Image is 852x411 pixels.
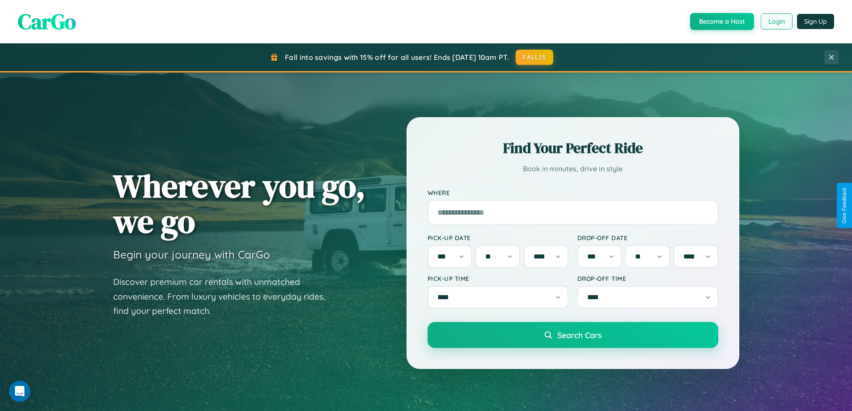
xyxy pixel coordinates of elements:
label: Drop-off Date [577,234,718,242]
p: Book in minutes, drive in style [428,162,718,175]
button: Sign Up [797,14,834,29]
span: Search Cars [557,330,602,340]
iframe: Intercom live chat [9,381,30,402]
button: Login [761,13,793,30]
h1: Wherever you go, we go [113,168,365,239]
h3: Begin your journey with CarGo [113,248,270,261]
button: Become a Host [690,13,754,30]
button: FALL15 [516,50,553,65]
label: Pick-up Date [428,234,568,242]
h2: Find Your Perfect Ride [428,138,718,158]
label: Where [428,189,718,196]
span: Fall into savings with 15% off for all users! Ends [DATE] 10am PT. [285,53,509,62]
label: Pick-up Time [428,275,568,282]
button: Search Cars [428,322,718,348]
div: Give Feedback [841,187,848,224]
p: Discover premium car rentals with unmatched convenience. From luxury vehicles to everyday rides, ... [113,275,337,318]
span: CarGo [18,7,76,36]
label: Drop-off Time [577,275,718,282]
